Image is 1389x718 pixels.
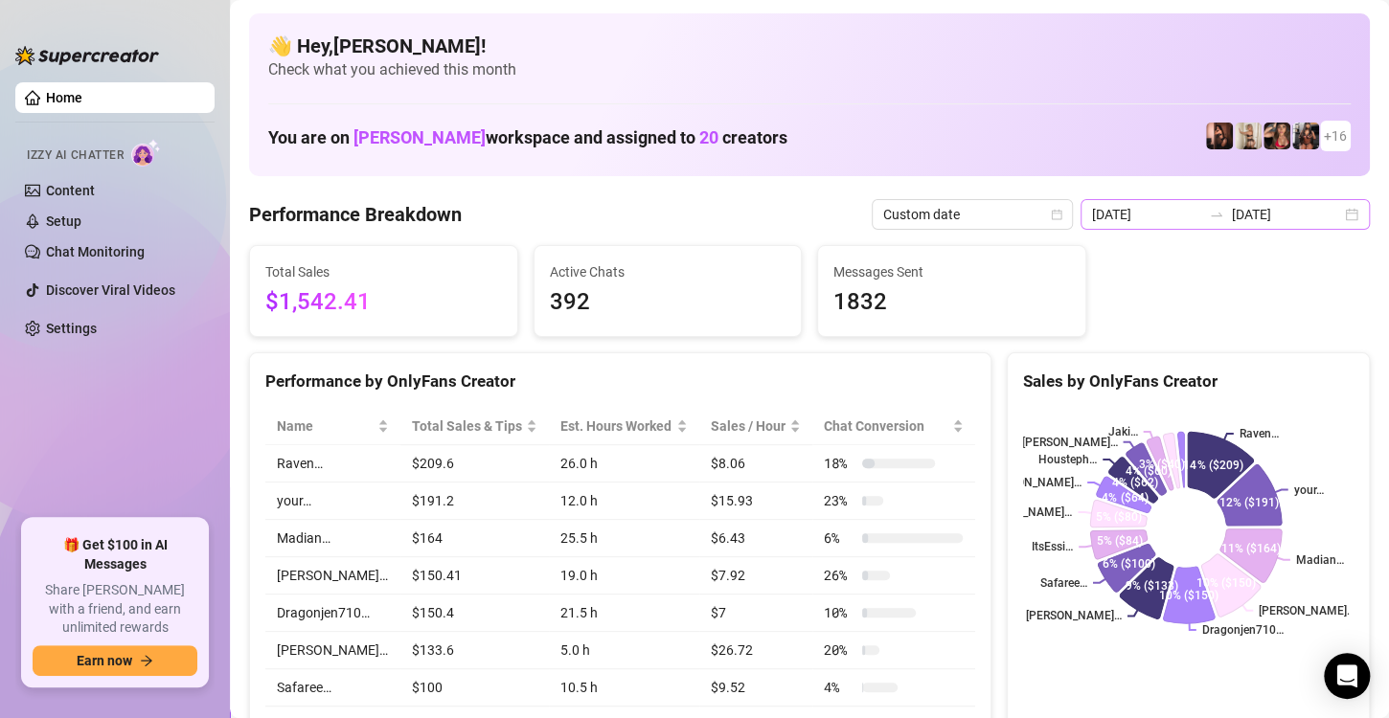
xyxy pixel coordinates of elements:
a: Chat Monitoring [46,244,145,259]
a: Settings [46,321,97,336]
td: $209.6 [400,445,550,482]
td: 25.5 h [549,520,699,557]
span: 26 % [824,565,854,586]
span: Share [PERSON_NAME] with a friend, and earn unlimited rewards [33,581,197,638]
a: Home [46,90,82,105]
span: Name [277,415,374,437]
td: Dragonjen710… [265,595,400,632]
td: [PERSON_NAME]… [265,632,400,669]
img: Monique (@moneybagmoee) [1235,123,1262,149]
td: 19.0 h [549,557,699,595]
td: $7 [699,595,812,632]
td: $7.92 [699,557,812,595]
text: Dragonjen710… [1201,623,1283,637]
span: 1832 [833,284,1070,321]
h4: 👋 Hey, [PERSON_NAME] ! [268,33,1351,59]
span: Izzy AI Chatter [27,146,124,165]
text: [PERSON_NAME]… [1259,604,1355,617]
span: arrow-right [140,654,153,667]
span: Total Sales & Tips [412,415,523,437]
div: Open Intercom Messenger [1324,653,1370,699]
td: 10.5 h [549,669,699,707]
td: $26.72 [699,632,812,669]
td: Madian… [265,520,400,557]
a: Content [46,183,95,198]
img: CARMELA (@clutchvip) [1264,123,1290,149]
span: [PERSON_NAME] [353,127,486,147]
button: Earn nowarrow-right [33,645,197,676]
img: logo-BBDzfeDw.svg [15,46,159,65]
span: 20 [699,127,718,147]
td: Raven… [265,445,400,482]
text: Raven… [1239,427,1278,440]
text: your… [1293,483,1323,497]
td: $150.41 [400,557,550,595]
input: Start date [1092,204,1201,225]
span: 4 % [824,677,854,698]
span: Total Sales [265,261,502,282]
td: $150.4 [400,595,550,632]
th: Sales / Hour [699,408,812,445]
input: End date [1232,204,1341,225]
span: 23 % [824,490,854,511]
span: 6 % [824,527,854,549]
td: $133.6 [400,632,550,669]
td: 26.0 h [549,445,699,482]
span: swap-right [1209,207,1224,222]
span: Active Chats [550,261,786,282]
td: Safaree… [265,669,400,707]
span: 20 % [824,639,854,661]
td: your… [265,482,400,520]
span: 10 % [824,602,854,623]
text: [PERSON_NAME]… [976,505,1072,519]
td: 5.0 h [549,632,699,669]
span: Earn now [77,653,132,668]
td: [PERSON_NAME]… [265,557,400,595]
img: Erica (@ericabanks) [1292,123,1319,149]
span: Custom date [883,200,1061,229]
text: ItsEssi… [1032,540,1073,553]
a: Setup [46,213,81,229]
span: 18 % [824,453,854,474]
td: $164 [400,520,550,557]
td: $9.52 [699,669,812,707]
h4: Performance Breakdown [249,201,462,228]
text: Jaki… [1107,425,1137,438]
div: Performance by OnlyFans Creator [265,369,975,394]
div: Sales by OnlyFans Creator [1023,369,1354,394]
text: Housteph… [1038,453,1097,466]
td: 21.5 h [549,595,699,632]
img: AI Chatter [131,139,161,167]
th: Chat Conversion [812,408,975,445]
span: 392 [550,284,786,321]
td: $8.06 [699,445,812,482]
text: [PERSON_NAME]… [986,476,1082,489]
span: Messages Sent [833,261,1070,282]
a: Discover Viral Videos [46,282,175,298]
img: Dragonjen710 (@dragonjen) [1206,123,1233,149]
span: + 16 [1324,125,1347,146]
text: Safaree… [1039,576,1086,590]
span: $1,542.41 [265,284,502,321]
span: Chat Conversion [824,415,948,437]
td: $191.2 [400,482,550,520]
text: [PERSON_NAME]… [1025,609,1121,622]
text: [PERSON_NAME]… [1021,436,1117,449]
td: $6.43 [699,520,812,557]
span: Check what you achieved this month [268,59,1351,80]
td: $15.93 [699,482,812,520]
h1: You are on workspace and assigned to creators [268,127,787,148]
td: $100 [400,669,550,707]
span: to [1209,207,1224,222]
text: Madian… [1295,553,1343,567]
div: Est. Hours Worked [560,415,672,437]
th: Name [265,408,400,445]
span: calendar [1051,209,1062,220]
td: 12.0 h [549,482,699,520]
th: Total Sales & Tips [400,408,550,445]
span: Sales / Hour [711,415,786,437]
span: 🎁 Get $100 in AI Messages [33,536,197,573]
